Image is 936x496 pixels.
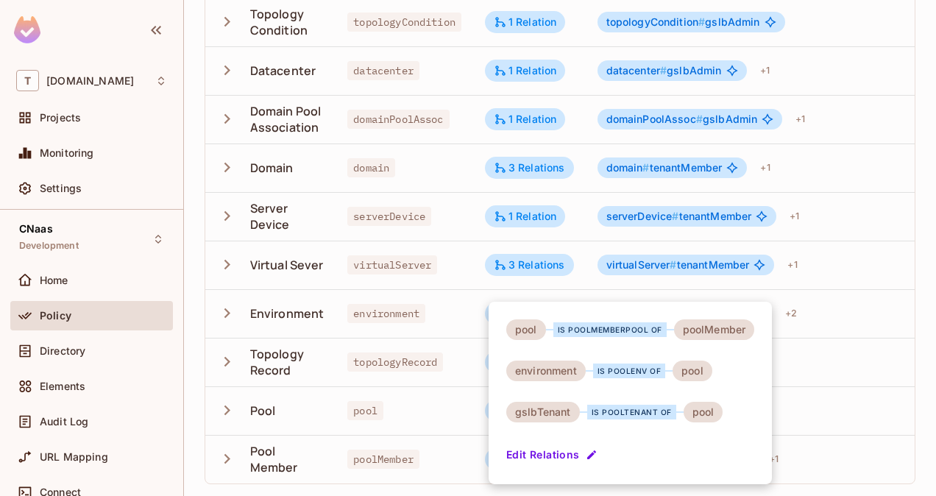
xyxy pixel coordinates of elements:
div: environment [506,361,586,381]
div: pool [673,361,712,381]
div: pool [684,402,723,422]
div: is poolTenant of [587,405,676,419]
div: is poolMemberPool of [553,322,667,337]
div: poolMember [674,319,755,340]
div: is poolEnv of [593,364,666,378]
div: pool [506,319,546,340]
div: gslbTenant [506,402,580,422]
button: Edit Relations [506,443,600,467]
